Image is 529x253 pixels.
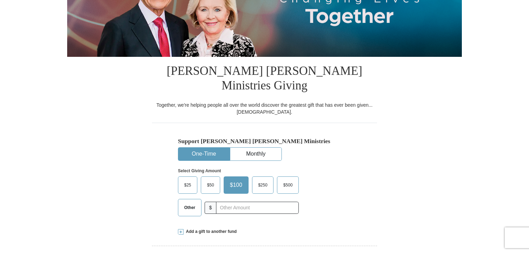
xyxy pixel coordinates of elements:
[178,138,351,145] h5: Support [PERSON_NAME] [PERSON_NAME] Ministries
[216,202,299,214] input: Other Amount
[204,180,217,190] span: $50
[178,148,230,160] button: One-Time
[181,202,199,213] span: Other
[152,57,377,102] h1: [PERSON_NAME] [PERSON_NAME] Ministries Giving
[280,180,296,190] span: $500
[152,102,377,115] div: Together, we're helping people all over the world discover the greatest gift that has ever been g...
[230,148,281,160] button: Monthly
[255,180,271,190] span: $250
[205,202,216,214] span: $
[178,168,221,173] strong: Select Giving Amount
[181,180,195,190] span: $25
[226,180,246,190] span: $100
[183,229,237,235] span: Add a gift to another fund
